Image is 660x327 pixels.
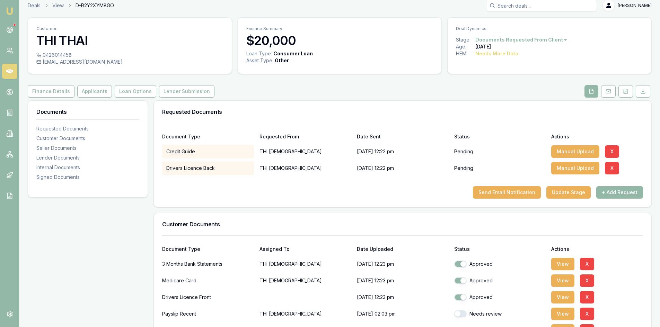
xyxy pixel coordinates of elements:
[456,36,475,43] div: Stage:
[357,145,449,158] div: [DATE] 12:22 pm
[454,261,546,267] div: Approved
[580,258,594,270] button: X
[77,85,112,98] button: Applicants
[159,85,214,98] button: Lender Submission
[162,221,643,227] h3: Customer Documents
[28,2,41,9] a: Deals
[357,134,449,139] div: Date Sent
[246,34,433,47] h3: $20,000
[162,161,254,175] div: Drivers Licence Back
[551,258,574,270] button: View
[357,307,449,321] p: [DATE] 02:03 pm
[246,57,273,64] div: Asset Type :
[551,274,574,287] button: View
[36,52,223,58] div: 0426014458
[162,274,254,288] div: Medicare Card
[162,257,254,271] div: 3 Months Bank Statements
[36,109,139,115] h3: Documents
[596,186,643,199] button: + Add Request
[605,162,619,174] button: X
[546,186,591,199] button: Update Stage
[357,274,449,288] p: [DATE] 12:23 pm
[456,43,475,50] div: Age:
[580,274,594,287] button: X
[454,134,546,139] div: Status
[162,307,254,321] div: Payslip Recent
[551,134,643,139] div: Actions
[551,247,643,252] div: Actions
[36,174,139,181] div: Signed Documents
[454,277,546,284] div: Approved
[551,145,599,158] button: Manual Upload
[357,290,449,304] p: [DATE] 12:23 pm
[36,26,223,31] p: Customer
[357,247,449,252] div: Date Uploaded
[580,291,594,303] button: X
[456,26,643,31] p: Deal Dynamics
[580,308,594,320] button: X
[28,85,76,98] a: Finance Details
[158,85,216,98] a: Lender Submission
[454,165,473,172] p: Pending
[454,310,546,317] div: Needs review
[36,135,139,142] div: Customer Documents
[36,58,223,65] div: [EMAIL_ADDRESS][DOMAIN_NAME]
[259,161,351,175] p: THI [DEMOGRAPHIC_DATA]
[36,164,139,171] div: Internal Documents
[475,43,491,50] div: [DATE]
[618,3,652,8] span: [PERSON_NAME]
[605,145,619,158] button: X
[162,134,254,139] div: Document Type
[551,291,574,303] button: View
[28,2,114,9] nav: breadcrumb
[52,2,64,9] a: View
[162,247,254,252] div: Document Type
[259,257,351,271] p: THI [DEMOGRAPHIC_DATA]
[36,34,223,47] h3: THI THAI
[115,85,156,98] button: Loan Options
[162,145,254,158] div: Credit Guide
[36,154,139,161] div: Lender Documents
[259,145,351,158] p: THI [DEMOGRAPHIC_DATA]
[456,50,475,57] div: HEM:
[275,57,289,64] div: Other
[162,109,643,115] h3: Requested Documents
[475,36,568,43] button: Documents Requested From Client
[36,145,139,152] div: Seller Documents
[6,7,14,15] img: emu-icon-u.png
[259,274,351,288] p: THI [DEMOGRAPHIC_DATA]
[454,148,473,155] p: Pending
[28,85,74,98] button: Finance Details
[551,308,574,320] button: View
[36,125,139,132] div: Requested Documents
[162,290,254,304] div: Drivers Licence Front
[273,50,313,57] div: Consumer Loan
[76,2,114,9] span: D-R2Y2XYM8GO
[76,85,113,98] a: Applicants
[246,26,433,31] p: Finance Summary
[357,161,449,175] div: [DATE] 12:22 pm
[454,247,546,252] div: Status
[259,134,351,139] div: Requested From
[113,85,158,98] a: Loan Options
[357,257,449,271] p: [DATE] 12:23 pm
[473,186,541,199] button: Send Email Notification
[475,50,518,57] div: Needs More Data
[551,162,599,174] button: Manual Upload
[246,50,272,57] div: Loan Type:
[259,307,351,321] p: THI [DEMOGRAPHIC_DATA]
[454,294,546,301] div: Approved
[259,247,351,252] div: Assigned To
